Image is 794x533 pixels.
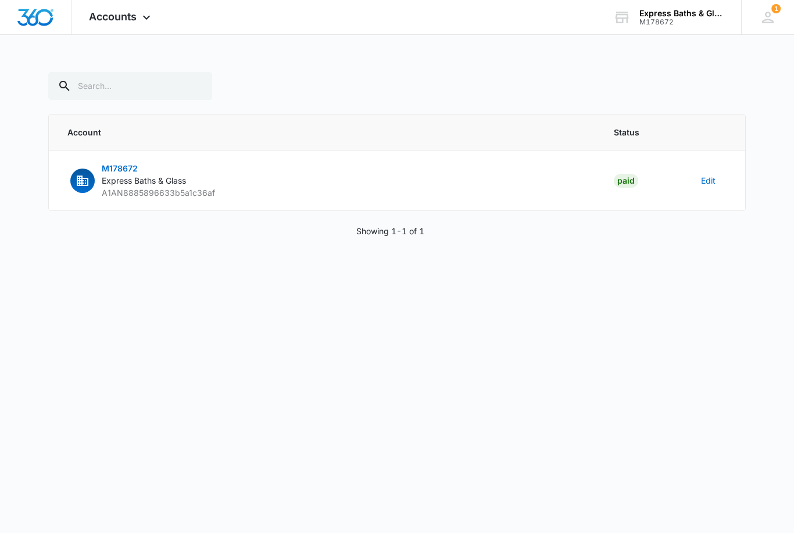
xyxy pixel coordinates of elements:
[614,126,673,138] span: Status
[639,9,724,18] div: account name
[89,10,137,23] span: Accounts
[102,163,138,173] span: M178672
[771,4,781,13] div: notifications count
[614,174,638,188] div: Paid
[639,18,724,26] div: account id
[356,225,424,237] p: Showing 1-1 of 1
[67,162,215,199] button: M178672Express Baths & GlassA1AN8885896633b5a1c36af
[102,188,215,198] span: A1AN8885896633b5a1c36af
[48,72,212,100] input: Search...
[67,126,586,138] span: Account
[771,4,781,13] span: 1
[102,176,186,185] span: Express Baths & Glass
[701,174,716,187] button: Edit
